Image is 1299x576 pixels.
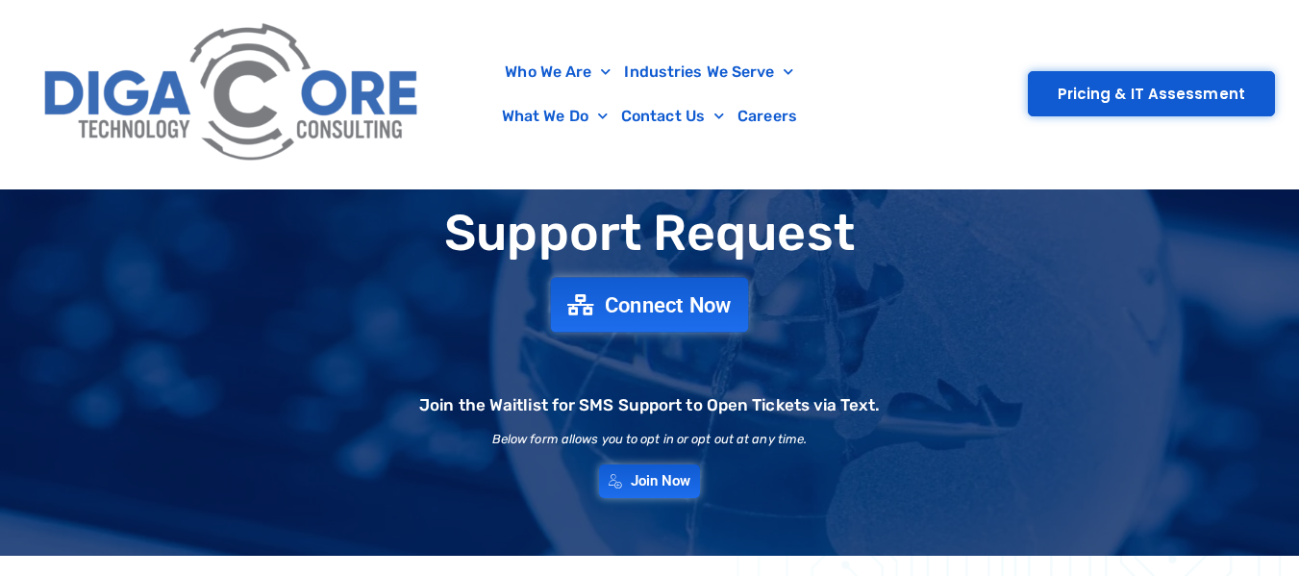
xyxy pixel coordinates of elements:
[731,94,804,138] a: Careers
[492,433,808,445] h2: Below form allows you to opt in or opt out at any time.
[441,50,859,138] nav: Menu
[1058,87,1245,101] span: Pricing & IT Assessment
[631,474,691,488] span: Join Now
[605,294,732,315] span: Connect Now
[1028,71,1275,116] a: Pricing & IT Assessment
[617,50,800,94] a: Industries We Serve
[614,94,731,138] a: Contact Us
[599,464,701,498] a: Join Now
[498,50,617,94] a: Who We Are
[419,397,880,413] h2: Join the Waitlist for SMS Support to Open Tickets via Text.
[495,94,614,138] a: What We Do
[34,10,432,179] img: Digacore Logo
[10,206,1289,261] h1: Support Request
[551,277,749,332] a: Connect Now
